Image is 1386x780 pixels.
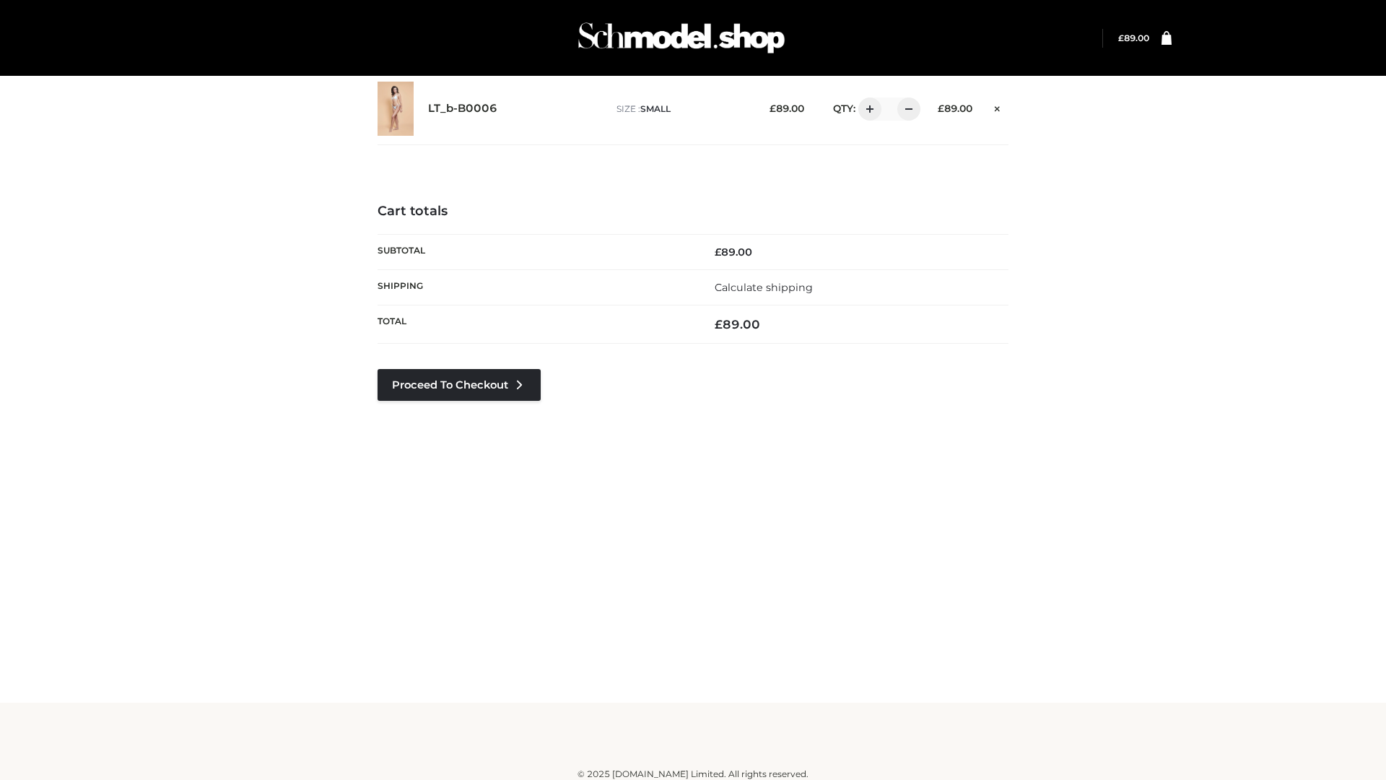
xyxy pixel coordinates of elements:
span: £ [715,317,723,331]
h4: Cart totals [378,204,1008,220]
th: Subtotal [378,234,693,269]
span: SMALL [640,103,671,114]
th: Total [378,305,693,344]
span: £ [770,103,776,114]
a: Remove this item [987,97,1008,116]
bdi: 89.00 [1118,32,1149,43]
span: £ [1118,32,1124,43]
span: £ [938,103,944,114]
span: £ [715,246,721,259]
bdi: 89.00 [715,246,752,259]
a: Calculate shipping [715,281,813,294]
bdi: 89.00 [770,103,804,114]
img: Schmodel Admin 964 [573,9,790,66]
a: LT_b-B0006 [428,102,497,116]
bdi: 89.00 [938,103,972,114]
a: £89.00 [1118,32,1149,43]
div: QTY: [819,97,915,121]
p: size : [616,103,747,116]
a: Proceed to Checkout [378,369,541,401]
bdi: 89.00 [715,317,760,331]
th: Shipping [378,269,693,305]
